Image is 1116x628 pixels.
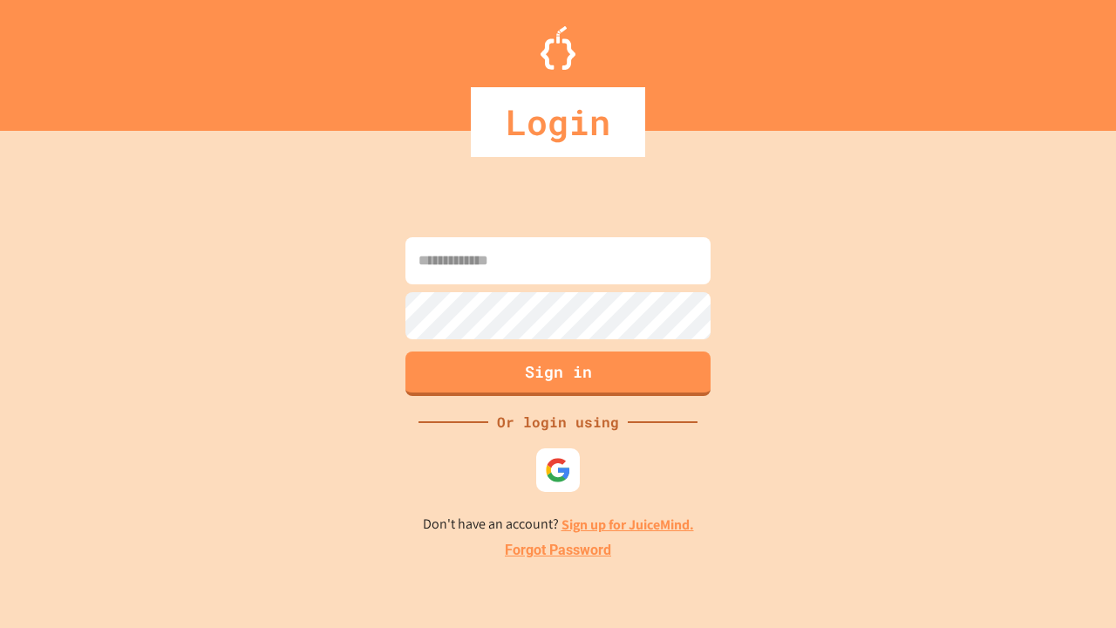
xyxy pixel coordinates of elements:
[541,26,575,70] img: Logo.svg
[405,352,711,396] button: Sign in
[423,514,694,536] p: Don't have an account?
[471,87,645,157] div: Login
[545,457,571,483] img: google-icon.svg
[488,412,628,433] div: Or login using
[505,540,611,561] a: Forgot Password
[561,515,694,534] a: Sign up for JuiceMind.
